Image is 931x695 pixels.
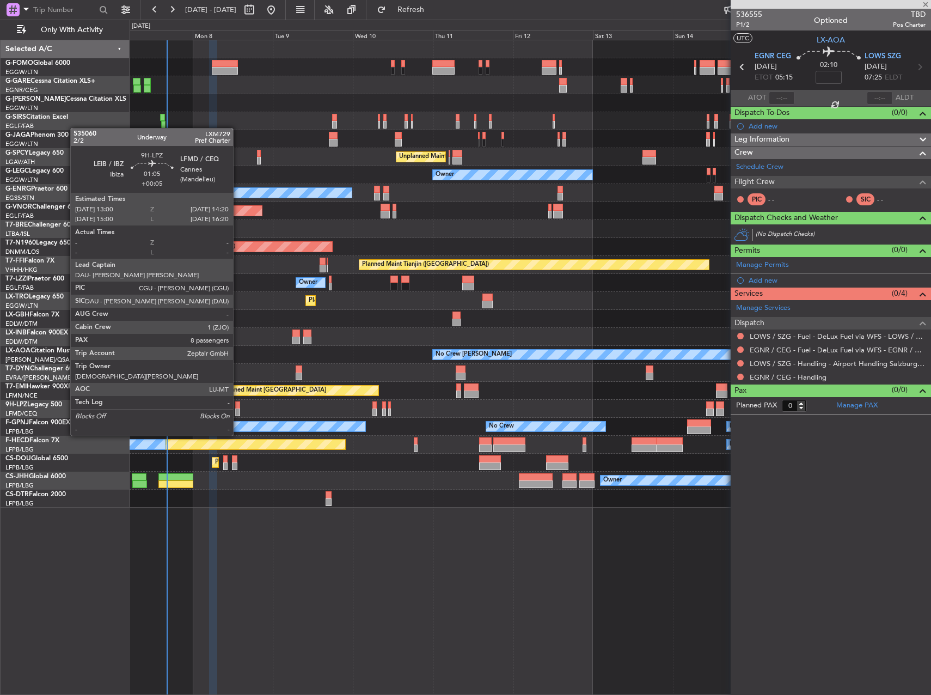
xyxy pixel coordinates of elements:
[5,365,77,372] a: T7-DYNChallenger 604
[273,30,353,40] div: Tue 9
[28,26,115,34] span: Only With Activity
[734,288,763,300] span: Services
[5,419,29,426] span: F-GPNJ
[5,294,29,300] span: LX-TRO
[5,330,91,336] a: LX-INBFalcon 900EX EASy II
[5,158,35,166] a: LGAV/ATH
[734,176,775,188] span: Flight Crew
[756,230,931,241] div: (No Dispatch Checks)
[5,132,30,138] span: G-JAGA
[5,114,26,120] span: G-SIRS
[5,78,30,84] span: G-GARE
[593,30,673,40] div: Sat 13
[734,133,789,146] span: Leg Information
[5,473,66,480] a: CS-JHHGlobal 6000
[736,303,791,314] a: Manage Services
[5,114,68,120] a: G-SIRSCitation Excel
[5,240,71,246] a: T7-N1960Legacy 650
[5,78,95,84] a: G-GARECessna Citation XLS+
[734,317,764,330] span: Dispatch
[5,96,66,102] span: G-[PERSON_NAME]
[736,20,762,29] span: P1/2
[5,258,54,264] a: T7-FFIFalcon 7X
[513,30,593,40] div: Fri 12
[820,60,837,71] span: 02:10
[750,359,926,368] a: LOWS / SZG - Handling - Airport Handling Salzburg LOWS
[5,230,30,238] a: LTBA/ISL
[5,312,29,318] span: LX-GBH
[5,150,29,156] span: G-SPCY
[814,15,848,26] div: Optioned
[5,168,29,174] span: G-LEGC
[5,60,33,66] span: G-FOMO
[5,222,28,228] span: T7-BRE
[5,186,31,192] span: G-ENRG
[775,72,793,83] span: 05:15
[299,275,317,291] div: Owner
[734,212,838,224] span: Dispatch Checks and Weather
[736,260,789,271] a: Manage Permits
[5,222,75,228] a: T7-BREChallenger 604
[5,473,29,480] span: CS-JHH
[5,347,83,354] a: LX-AOACitation Mustang
[12,21,118,39] button: Only With Activity
[5,365,30,372] span: T7-DYN
[733,33,752,43] button: UTC
[5,104,38,112] a: EGGW/LTN
[185,5,236,15] span: [DATE] - [DATE]
[193,30,273,40] div: Mon 8
[222,382,326,399] div: Planned Maint [GEOGRAPHIC_DATA]
[5,455,68,462] a: CS-DOUGlobal 6500
[5,60,70,66] a: G-FOMOGlobal 6000
[5,168,64,174] a: G-LEGCLegacy 600
[388,6,434,14] span: Refresh
[856,193,874,205] div: SIC
[768,194,793,204] div: - -
[750,332,926,341] a: LOWS / SZG - Fuel - DeLux Fuel via WFS - LOWS / SZG
[749,276,926,285] div: Add new
[892,384,908,395] span: (0/0)
[5,284,34,292] a: EGLF/FAB
[5,132,69,138] a: G-JAGAPhenom 300
[5,481,34,490] a: LFPB/LBG
[5,374,73,382] a: EVRA/[PERSON_NAME]
[489,418,514,435] div: No Crew
[5,140,38,148] a: EGGW/LTN
[730,418,755,435] div: No Crew
[5,276,28,282] span: T7-LZZI
[748,193,765,205] div: PIC
[736,9,762,20] span: 536555
[372,1,437,19] button: Refresh
[5,383,27,390] span: T7-EMI
[749,121,926,131] div: Add new
[865,72,882,83] span: 07:25
[5,499,34,508] a: LFPB/LBG
[5,428,34,436] a: LFPB/LBG
[399,149,575,165] div: Unplanned Maint [GEOGRAPHIC_DATA] ([PERSON_NAME] Intl)
[5,455,31,462] span: CS-DOU
[362,257,489,273] div: Planned Maint Tianjin ([GEOGRAPHIC_DATA])
[5,122,34,130] a: EGLF/FAB
[5,176,38,184] a: EGGW/LTN
[892,244,908,255] span: (0/0)
[5,86,38,94] a: EGNR/CEG
[5,294,64,300] a: LX-TROLegacy 650
[5,68,38,76] a: EGGW/LTN
[5,258,24,264] span: T7-FFI
[433,30,513,40] div: Thu 11
[56,239,235,255] div: Unplanned Maint [GEOGRAPHIC_DATA] ([GEOGRAPHIC_DATA])
[736,162,783,173] a: Schedule Crew
[734,147,753,159] span: Crew
[5,240,36,246] span: T7-N1960
[896,93,914,103] span: ALDT
[5,302,38,310] a: EGGW/LTN
[309,292,380,309] div: Planned Maint Dusseldorf
[5,437,59,444] a: F-HECDFalcon 7X
[603,472,622,489] div: Owner
[5,248,39,256] a: DNMM/LOS
[5,392,38,400] a: LFMN/NCE
[5,383,72,390] a: T7-EMIHawker 900XP
[5,491,66,498] a: CS-DTRFalcon 2000
[436,346,512,363] div: No Crew [PERSON_NAME]
[5,96,126,102] a: G-[PERSON_NAME]Cessna Citation XLS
